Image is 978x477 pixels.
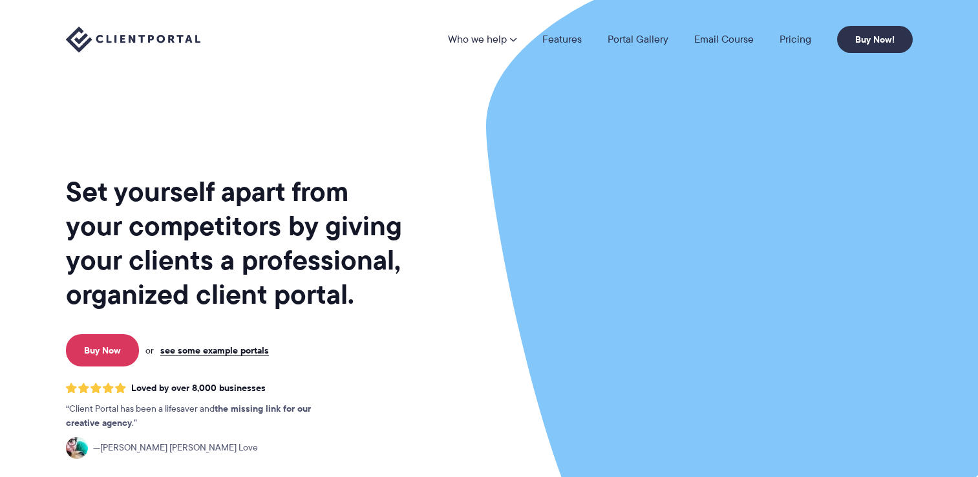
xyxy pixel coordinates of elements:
a: Email Course [694,34,754,45]
span: or [145,344,154,356]
a: Who we help [448,34,516,45]
a: Pricing [780,34,811,45]
a: Portal Gallery [608,34,668,45]
strong: the missing link for our creative agency [66,401,311,430]
span: Loved by over 8,000 businesses [131,383,266,394]
p: Client Portal has been a lifesaver and . [66,402,337,430]
a: Features [542,34,582,45]
a: Buy Now! [837,26,913,53]
a: see some example portals [160,344,269,356]
span: [PERSON_NAME] [PERSON_NAME] Love [93,441,258,455]
h1: Set yourself apart from your competitors by giving your clients a professional, organized client ... [66,175,405,312]
a: Buy Now [66,334,139,366]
